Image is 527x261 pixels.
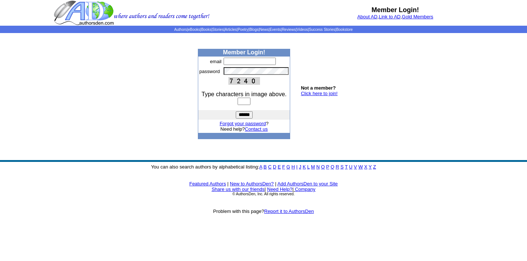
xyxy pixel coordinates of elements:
a: E [278,164,281,170]
a: About AD [357,14,377,19]
a: Blogs [249,28,259,32]
a: N [316,164,320,170]
b: Member Login! [371,6,419,14]
a: Success Stories [309,28,335,32]
a: Articles [225,28,237,32]
a: D [273,164,276,170]
a: S [341,164,344,170]
a: Company [295,186,316,192]
a: B [264,164,267,170]
a: Y [368,164,371,170]
a: H [292,164,295,170]
a: J [299,164,302,170]
a: Z [373,164,376,170]
a: Stories [212,28,224,32]
a: V [354,164,357,170]
span: | | | | | | | | | | | | [174,28,353,32]
a: Forgot your password [220,121,266,126]
b: Not a member? [301,85,336,91]
a: A [259,164,262,170]
a: L [307,164,310,170]
a: Videos [297,28,308,32]
a: W [358,164,363,170]
a: Add AuthorsDen to your Site [277,181,338,186]
a: F [282,164,285,170]
font: | [275,181,276,186]
a: Reviews [282,28,296,32]
a: X [364,164,367,170]
a: C [268,164,271,170]
a: Books [201,28,211,32]
font: Need help? [220,126,268,132]
font: Type characters in image above. [202,91,286,97]
a: Need Help? [267,186,292,192]
a: R [336,164,339,170]
a: Report it to AuthorsDen [264,209,314,214]
font: © AuthorsDen, Inc. All rights reserved. [232,192,295,196]
img: This Is CAPTCHA Image [228,77,260,85]
a: Contact us [245,126,268,132]
a: New to AuthorsDen? [230,181,274,186]
font: You can also search authors by alphabetical listing: [151,164,376,170]
a: Click here to join! [301,91,338,96]
a: News [260,28,269,32]
a: T [345,164,348,170]
font: email [210,59,221,64]
a: Q [331,164,334,170]
a: Link to AD [379,14,400,19]
font: ? [220,121,268,126]
font: | [227,181,228,186]
font: Problem with this page? [213,209,314,214]
a: O [321,164,325,170]
a: P [326,164,329,170]
a: eBooks [188,28,200,32]
font: | [292,186,316,192]
a: G [286,164,290,170]
a: Authors [174,28,187,32]
a: M [311,164,315,170]
a: Share us with our friends [211,186,264,192]
a: Poetry [238,28,248,32]
a: I [296,164,298,170]
b: Member Login! [223,49,265,55]
a: Bookstore [336,28,353,32]
font: password [199,69,220,74]
a: U [349,164,352,170]
font: | [264,186,266,192]
a: Featured Authors [189,181,226,186]
a: Events [270,28,281,32]
a: K [303,164,306,170]
font: , , [357,14,433,19]
a: Gold Members [402,14,433,19]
